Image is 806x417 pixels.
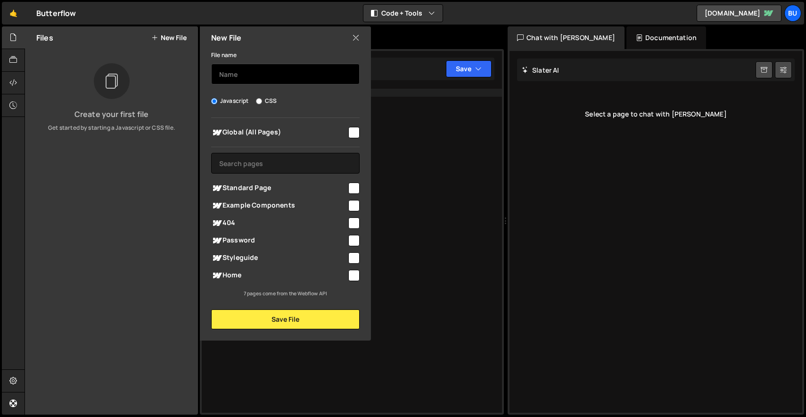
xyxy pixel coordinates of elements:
a: [DOMAIN_NAME] [697,5,781,22]
input: Name [211,64,360,84]
label: CSS [256,96,277,106]
h2: Files [36,33,53,43]
button: Save File [211,309,360,329]
div: Select a page to chat with [PERSON_NAME] [517,95,795,133]
h2: Slater AI [522,66,559,75]
input: Search pages [211,153,360,174]
button: Save [446,60,492,77]
span: Example Components [211,200,347,211]
label: Javascript [211,96,249,106]
span: Standard Page [211,183,347,194]
label: File name [211,50,237,60]
h2: New File [211,33,241,43]
span: Password [211,235,347,246]
span: Global (All Pages) [211,127,347,138]
input: Javascript [211,98,217,104]
span: 404 [211,217,347,229]
div: Butterflow [36,8,76,19]
div: Documentation [626,26,706,49]
button: New File [151,34,187,42]
span: Styleguide [211,252,347,264]
div: Chat with [PERSON_NAME] [508,26,625,49]
h3: Create your first file [33,110,190,118]
small: 7 pages come from the Webflow API [244,290,327,297]
a: 🤙 [2,2,25,25]
button: Code + Tools [363,5,443,22]
p: Get started by starting a Javascript or CSS file. [33,124,190,132]
span: Home [211,270,347,281]
a: Bu [784,5,801,22]
input: CSS [256,98,262,104]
